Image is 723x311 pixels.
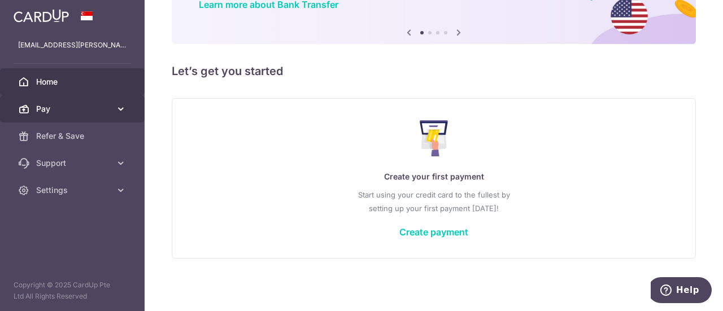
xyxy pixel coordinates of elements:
span: Support [36,157,111,169]
p: Start using your credit card to the fullest by setting up your first payment [DATE]! [195,188,673,215]
img: Make Payment [420,120,448,156]
a: Create payment [399,226,468,238]
p: [EMAIL_ADDRESS][PERSON_NAME][DOMAIN_NAME] [18,40,127,51]
iframe: Opens a widget where you can find more information [651,277,712,305]
span: Home [36,76,111,87]
span: Settings [36,185,111,196]
img: CardUp [14,9,69,23]
span: Refer & Save [36,130,111,142]
p: Create your first payment [195,170,673,183]
span: Pay [36,103,111,115]
h5: Let’s get you started [172,62,696,80]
